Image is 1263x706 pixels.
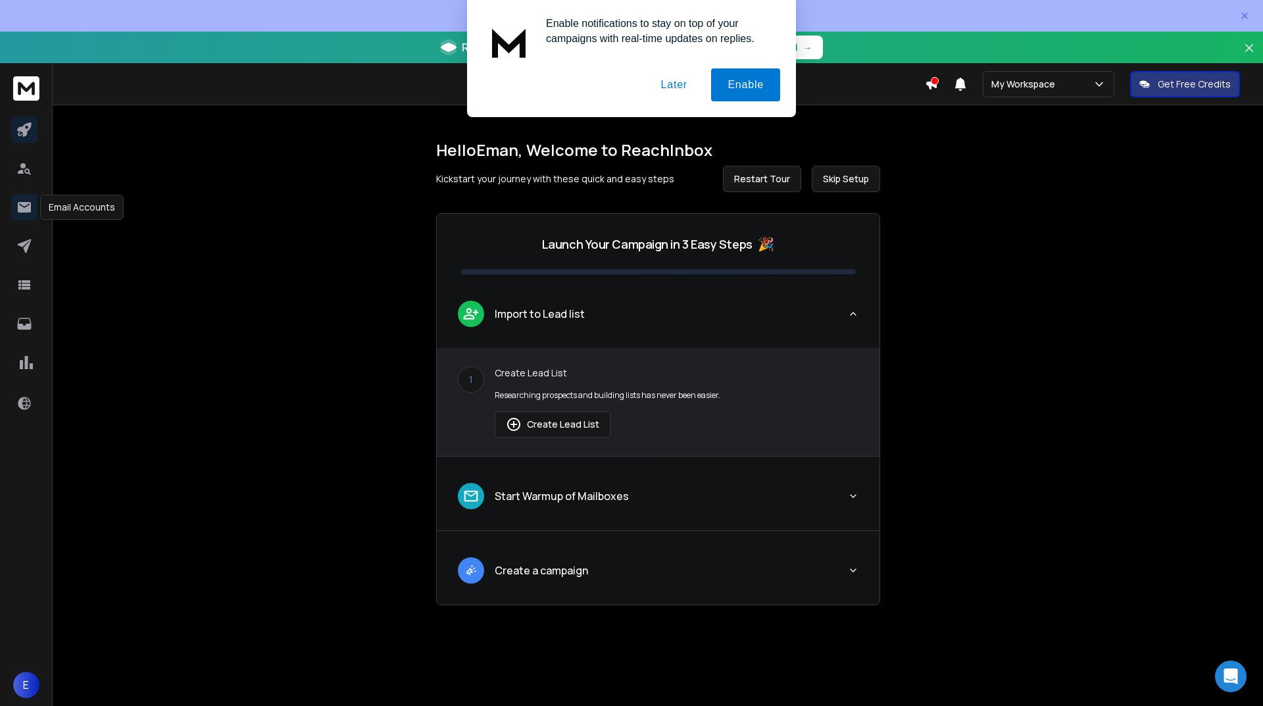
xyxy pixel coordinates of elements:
[542,235,753,253] p: Launch Your Campaign in 3 Easy Steps
[812,166,880,192] button: Skip Setup
[823,172,869,186] span: Skip Setup
[495,563,588,578] p: Create a campaign
[495,411,610,438] button: Create Lead List
[437,290,879,348] button: leadImport to Lead list
[458,366,484,393] div: 1
[462,305,480,322] img: lead
[506,416,522,432] img: lead
[40,195,124,220] div: Email Accounts
[436,139,880,161] h1: Hello Eman , Welcome to ReachInbox
[437,348,879,456] div: leadImport to Lead list
[437,472,879,530] button: leadStart Warmup of Mailboxes
[462,562,480,578] img: lead
[495,390,858,401] p: Researching prospects and building lists has never been easier.
[535,16,780,46] div: Enable notifications to stay on top of your campaigns with real-time updates on replies.
[495,366,858,380] p: Create Lead List
[462,488,480,505] img: lead
[437,547,879,605] button: leadCreate a campaign
[1215,661,1247,692] div: Open Intercom Messenger
[758,235,774,253] span: 🎉
[723,166,801,192] button: Restart Tour
[436,172,674,186] p: Kickstart your journey with these quick and easy steps
[495,488,629,504] p: Start Warmup of Mailboxes
[644,68,703,101] button: Later
[495,306,585,322] p: Import to Lead list
[13,672,39,698] button: E
[711,68,780,101] button: Enable
[483,16,535,68] img: notification icon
